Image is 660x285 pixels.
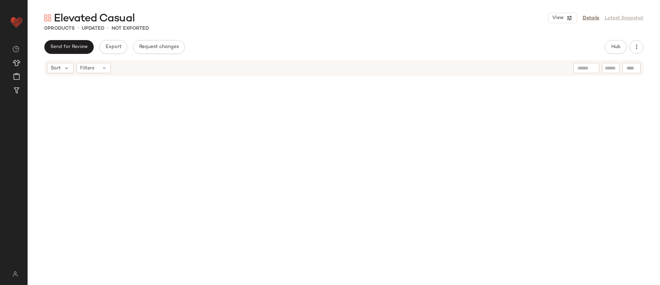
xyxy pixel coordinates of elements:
[112,25,149,32] p: Not Exported
[99,40,127,54] button: Export
[133,40,185,54] button: Request changes
[8,271,22,277] img: svg%3e
[80,65,94,72] span: Filters
[10,15,23,29] img: heart_red.DM2ytmEG.svg
[82,25,104,32] p: updated
[44,40,94,54] button: Send for Review
[77,24,79,32] span: •
[605,40,627,54] button: Hub
[44,26,48,31] span: 0
[583,15,599,22] a: Details
[51,65,61,72] span: Sort
[611,44,621,50] span: Hub
[107,24,109,32] span: •
[44,15,51,21] img: svg%3e
[12,46,19,53] img: svg%3e
[552,15,564,21] span: View
[54,12,135,26] span: Elevated Casual
[139,44,179,50] span: Request changes
[105,44,121,50] span: Export
[548,13,577,23] button: View
[50,44,88,50] span: Send for Review
[44,25,75,32] div: Products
